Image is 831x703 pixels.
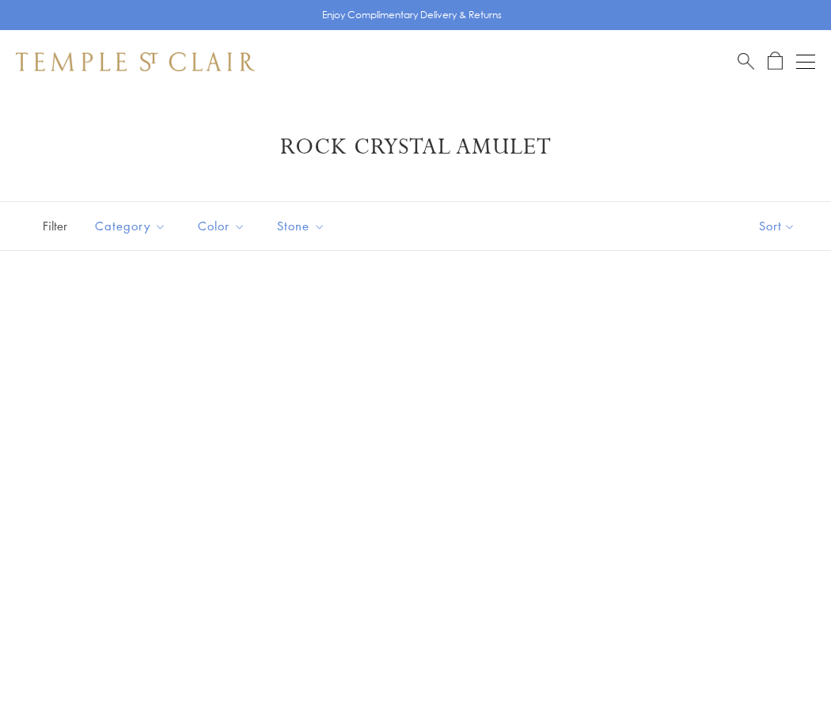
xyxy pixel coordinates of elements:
[796,52,815,71] button: Open navigation
[186,208,257,244] button: Color
[723,202,831,250] button: Show sort by
[265,208,337,244] button: Stone
[83,208,178,244] button: Category
[16,52,255,71] img: Temple St. Clair
[738,51,754,71] a: Search
[190,216,257,236] span: Color
[768,51,783,71] a: Open Shopping Bag
[40,133,791,161] h1: Rock Crystal Amulet
[87,216,178,236] span: Category
[269,216,337,236] span: Stone
[322,7,502,23] p: Enjoy Complimentary Delivery & Returns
